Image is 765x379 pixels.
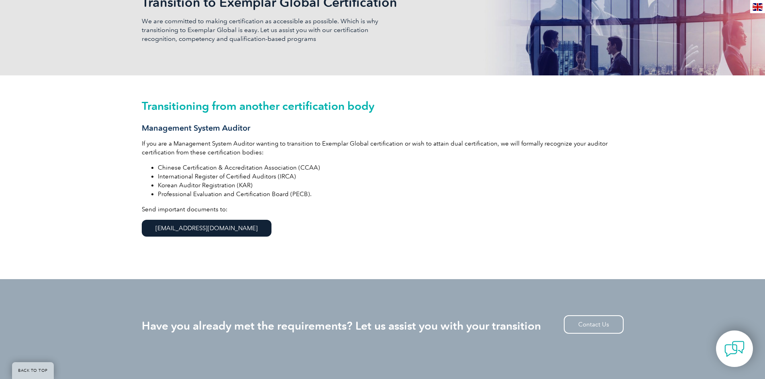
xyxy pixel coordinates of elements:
img: en [753,3,763,11]
li: Korean Auditor Registration (KAR) [158,181,624,190]
a: Contact Us [564,315,624,334]
li: Chinese Certification & Accreditation Association (CCAA) [158,163,624,172]
p: If you are a Management System Auditor wanting to transition to Exemplar Global certification or ... [142,139,624,157]
img: contact-chat.png [724,339,745,359]
p: We are committed to making certification as accessible as possible. Which is why transitioning to... [142,17,383,43]
h2: Have you already met the requirements? Let us assist you with your transition [142,319,624,332]
a: BACK TO TOP [12,362,54,379]
li: International Register of Certified Auditors (IRCA) [158,172,624,181]
a: [EMAIL_ADDRESS][DOMAIN_NAME] [142,220,271,237]
h2: Transitioning from another certification body [142,99,624,112]
h3: Management System Auditor [142,123,624,133]
p: Send important documents to: [142,205,624,245]
li: Professional Evaluation and Certification Board (PECB). [158,190,624,199]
